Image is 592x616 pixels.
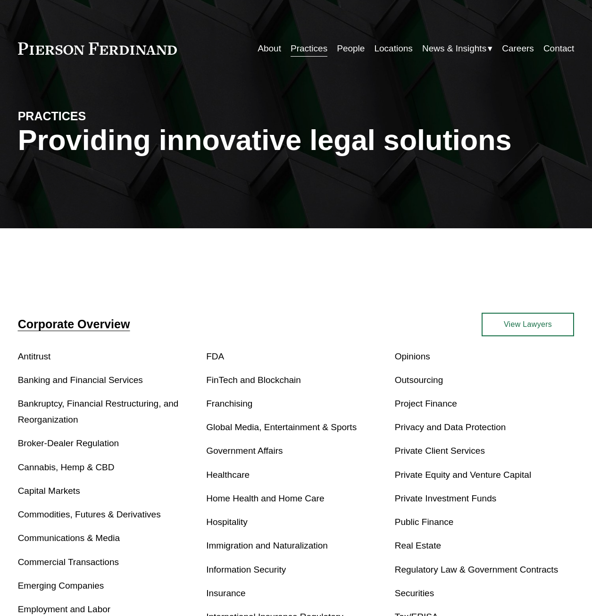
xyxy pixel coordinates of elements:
a: People [337,40,365,58]
a: Employment and Labor [18,604,110,614]
a: Insurance [206,588,245,598]
a: folder dropdown [422,40,492,58]
a: Information Security [206,565,286,574]
a: Careers [502,40,534,58]
a: Project Finance [395,399,457,408]
a: Private Equity and Venture Capital [395,470,531,480]
a: Outsourcing [395,375,443,385]
span: News & Insights [422,41,486,57]
a: FinTech and Blockchain [206,375,301,385]
a: Private Client Services [395,446,485,456]
a: Government Affairs [206,446,283,456]
a: Opinions [395,351,430,361]
a: Securities [395,588,434,598]
a: Immigration and Naturalization [206,541,328,550]
a: Locations [374,40,412,58]
a: Global Media, Entertainment & Sports [206,422,357,432]
a: Broker-Dealer Regulation [18,438,119,448]
a: Franchising [206,399,252,408]
a: Emerging Companies [18,581,104,591]
a: Banking and Financial Services [18,375,143,385]
a: Contact [543,40,574,58]
a: Commercial Transactions [18,557,119,567]
a: Private Investment Funds [395,493,496,503]
a: View Lawyers [482,313,575,337]
a: Antitrust [18,351,51,361]
a: Bankruptcy, Financial Restructuring, and Reorganization [18,399,179,425]
a: Commodities, Futures & Derivatives [18,509,161,519]
h4: PRACTICES [18,109,157,124]
a: About [258,40,281,58]
a: FDA [206,351,224,361]
a: Communications & Media [18,533,120,543]
a: Public Finance [395,517,454,527]
a: Corporate Overview [18,317,130,331]
a: Hospitality [206,517,248,527]
a: Privacy and Data Protection [395,422,506,432]
a: Cannabis, Hemp & CBD [18,462,115,472]
a: Real Estate [395,541,441,550]
h1: Providing innovative legal solutions [18,124,575,157]
a: Home Health and Home Care [206,493,324,503]
a: Healthcare [206,470,250,480]
a: Regulatory Law & Government Contracts [395,565,558,574]
a: Practices [291,40,327,58]
a: Capital Markets [18,486,80,496]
